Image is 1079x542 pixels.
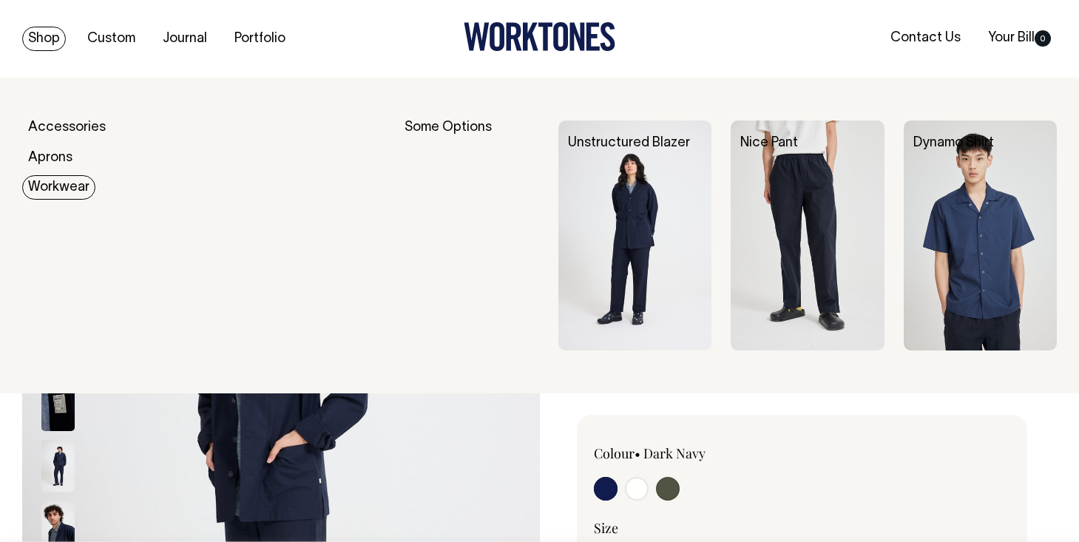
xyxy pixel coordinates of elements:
[1035,30,1051,47] span: 0
[884,26,967,50] a: Contact Us
[22,175,95,200] a: Workwear
[22,115,112,140] a: Accessories
[81,27,141,51] a: Custom
[229,27,291,51] a: Portfolio
[22,27,66,51] a: Shop
[22,146,78,170] a: Aprons
[643,444,706,462] label: Dark Navy
[904,121,1057,350] img: Dynamo Shirt
[41,440,75,492] img: dark-navy
[157,27,213,51] a: Journal
[568,137,690,149] a: Unstructured Blazer
[405,121,539,350] div: Some Options
[594,519,1011,537] div: Size
[41,379,75,431] img: dark-navy
[913,137,994,149] a: Dynamo Shirt
[558,121,711,350] img: Unstructured Blazer
[740,137,798,149] a: Nice Pant
[635,444,640,462] span: •
[594,444,760,462] div: Colour
[731,121,884,350] img: Nice Pant
[982,26,1057,50] a: Your Bill0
